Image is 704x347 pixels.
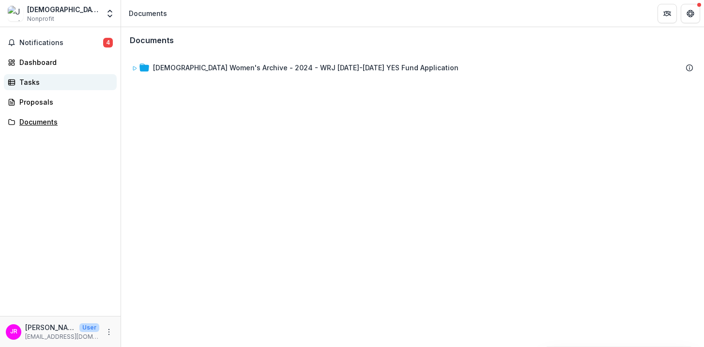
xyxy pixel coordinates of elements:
[128,59,697,77] div: [DEMOGRAPHIC_DATA] Women's Archive - 2024 - WRJ [DATE]-[DATE] YES Fund Application
[130,36,174,45] h3: Documents
[125,6,171,20] nav: breadcrumb
[79,323,99,332] p: User
[27,4,99,15] div: [DEMOGRAPHIC_DATA] Women's Archive
[681,4,700,23] button: Get Help
[658,4,677,23] button: Partners
[19,97,109,107] div: Proposals
[103,4,117,23] button: Open entity switcher
[19,39,103,47] span: Notifications
[4,35,117,50] button: Notifications4
[19,77,109,87] div: Tasks
[4,54,117,70] a: Dashboard
[103,326,115,338] button: More
[10,329,17,335] div: Judith Rosenbaum
[19,117,109,127] div: Documents
[19,57,109,67] div: Dashboard
[8,6,23,21] img: Jewish Women's Archive
[103,38,113,47] span: 4
[4,94,117,110] a: Proposals
[25,322,76,332] p: [PERSON_NAME]
[153,63,459,73] div: [DEMOGRAPHIC_DATA] Women's Archive - 2024 - WRJ [DATE]-[DATE] YES Fund Application
[4,74,117,90] a: Tasks
[27,15,54,23] span: Nonprofit
[4,114,117,130] a: Documents
[25,332,99,341] p: [EMAIL_ADDRESS][DOMAIN_NAME]
[129,8,167,18] div: Documents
